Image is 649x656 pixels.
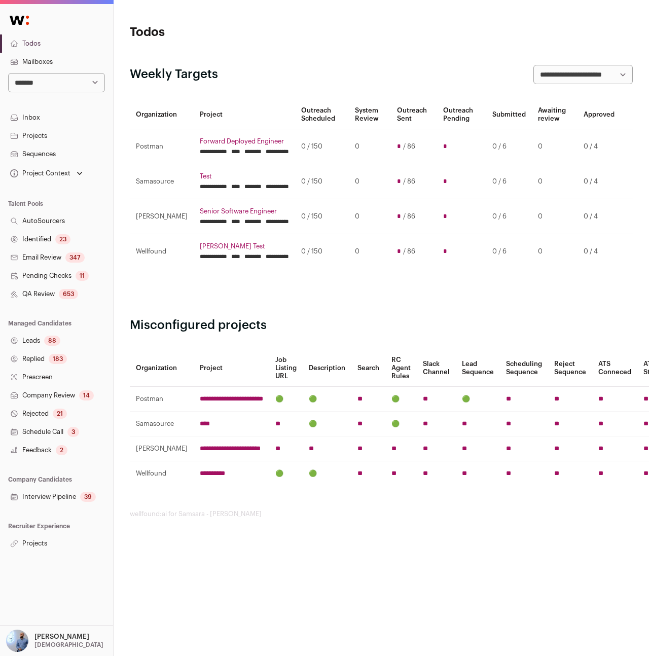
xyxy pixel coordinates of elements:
img: Wellfound [4,10,34,30]
footer: wellfound:ai for Samsara - [PERSON_NAME] [130,510,633,518]
span: / 86 [403,142,415,151]
td: 0 / 150 [295,199,349,234]
td: 0 [349,164,391,199]
th: Outreach Scheduled [295,100,349,129]
td: 0 / 150 [295,164,349,199]
a: [PERSON_NAME] Test [200,242,289,250]
td: 🟢 [269,461,303,486]
a: Test [200,172,289,180]
div: 88 [44,336,60,346]
th: Approved [578,100,621,129]
td: 0 [532,129,578,164]
th: Submitted [486,100,532,129]
td: 0 [532,164,578,199]
td: 0 / 6 [486,164,532,199]
td: 0 / 6 [486,234,532,269]
div: 21 [53,409,67,419]
td: 0 [349,234,391,269]
h1: Todos [130,24,298,41]
img: 97332-medium_jpg [6,630,28,652]
div: Project Context [8,169,70,177]
td: 0 / 6 [486,129,532,164]
div: 183 [49,354,67,364]
th: Outreach Pending [437,100,486,129]
td: Samasource [130,412,194,436]
th: Scheduling Sequence [500,350,548,387]
div: 2 [56,445,67,455]
th: RC Agent Rules [385,350,417,387]
div: 23 [55,234,70,244]
span: / 86 [403,212,415,221]
td: 0 [532,234,578,269]
p: [PERSON_NAME] [34,633,89,641]
td: [PERSON_NAME] [130,199,194,234]
td: 🟢 [385,412,417,436]
div: 39 [80,492,96,502]
h2: Weekly Targets [130,66,218,83]
td: 🟢 [385,387,417,412]
th: Job Listing URL [269,350,303,387]
th: Lead Sequence [456,350,500,387]
div: 11 [76,271,89,281]
th: Outreach Sent [391,100,437,129]
td: Wellfound [130,234,194,269]
div: 653 [59,289,78,299]
th: Project [194,100,295,129]
th: Slack Channel [417,350,456,387]
td: 🟢 [303,461,351,486]
div: 14 [79,390,94,400]
a: Forward Deployed Engineer [200,137,289,145]
a: Senior Software Engineer [200,207,289,215]
td: 🟢 [303,387,351,412]
td: Postman [130,387,194,412]
td: 0 / 4 [578,164,621,199]
span: / 86 [403,177,415,186]
th: Project [194,350,269,387]
th: Reject Sequence [548,350,592,387]
td: 0 / 4 [578,199,621,234]
td: 0 / 4 [578,234,621,269]
td: 0 / 6 [486,199,532,234]
th: System Review [349,100,391,129]
td: [PERSON_NAME] [130,436,194,461]
div: 3 [67,427,79,437]
td: 0 / 150 [295,234,349,269]
span: / 86 [403,247,415,256]
td: Wellfound [130,461,194,486]
th: Awaiting review [532,100,578,129]
p: [DEMOGRAPHIC_DATA] [34,641,103,649]
div: 347 [65,252,85,263]
td: 🟢 [456,387,500,412]
td: 0 / 150 [295,129,349,164]
h2: Misconfigured projects [130,317,633,334]
th: ATS Conneced [592,350,637,387]
td: 0 [349,129,391,164]
th: Organization [130,350,194,387]
button: Open dropdown [4,630,105,652]
td: 🟢 [303,412,351,436]
td: Samasource [130,164,194,199]
td: 0 [532,199,578,234]
td: 🟢 [269,387,303,412]
th: Search [351,350,385,387]
th: Description [303,350,351,387]
button: Open dropdown [8,166,85,180]
td: 0 / 4 [578,129,621,164]
td: Postman [130,129,194,164]
td: 0 [349,199,391,234]
th: Organization [130,100,194,129]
